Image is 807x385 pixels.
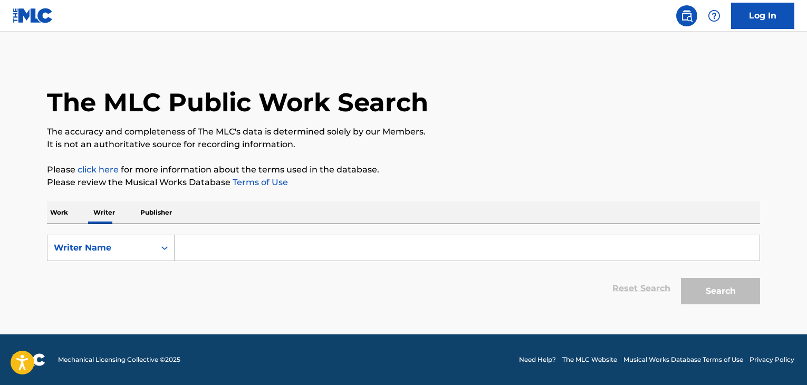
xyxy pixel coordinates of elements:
span: Mechanical Licensing Collective © 2025 [58,355,180,364]
div: Writer Name [54,242,149,254]
p: Work [47,201,71,224]
img: help [708,9,720,22]
div: Help [704,5,725,26]
p: Please for more information about the terms used in the database. [47,163,760,176]
a: Log In [731,3,794,29]
p: The accuracy and completeness of The MLC's data is determined solely by our Members. [47,126,760,138]
a: The MLC Website [562,355,617,364]
p: Writer [90,201,118,224]
a: click here [78,165,119,175]
a: Privacy Policy [750,355,794,364]
img: logo [13,353,45,366]
img: search [680,9,693,22]
p: It is not an authoritative source for recording information. [47,138,760,151]
a: Public Search [676,5,697,26]
p: Publisher [137,201,175,224]
p: Please review the Musical Works Database [47,176,760,189]
a: Musical Works Database Terms of Use [623,355,743,364]
a: Need Help? [519,355,556,364]
h1: The MLC Public Work Search [47,86,428,118]
form: Search Form [47,235,760,310]
a: Terms of Use [230,177,288,187]
img: MLC Logo [13,8,53,23]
